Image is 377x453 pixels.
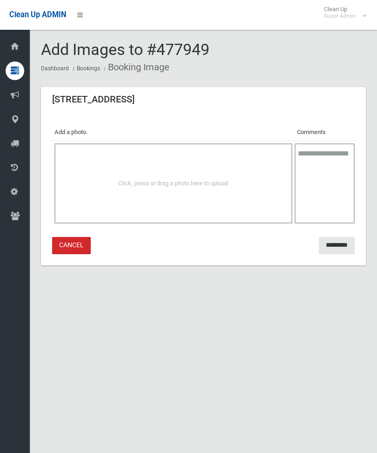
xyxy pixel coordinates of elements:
span: Click, press or drag a photo here to upload [118,180,228,187]
small: Super Admin [324,13,356,20]
th: Comments [295,124,355,141]
a: Bookings [77,65,100,72]
a: Cancel [52,237,91,254]
a: Dashboard [41,65,69,72]
span: Clean Up ADMIN [9,10,66,19]
th: Add a photo. [52,124,295,141]
span: Clean Up [319,6,365,20]
h3: [STREET_ADDRESS] [52,95,135,104]
span: Add Images to #477949 [41,40,209,59]
li: Booking Image [101,59,169,76]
